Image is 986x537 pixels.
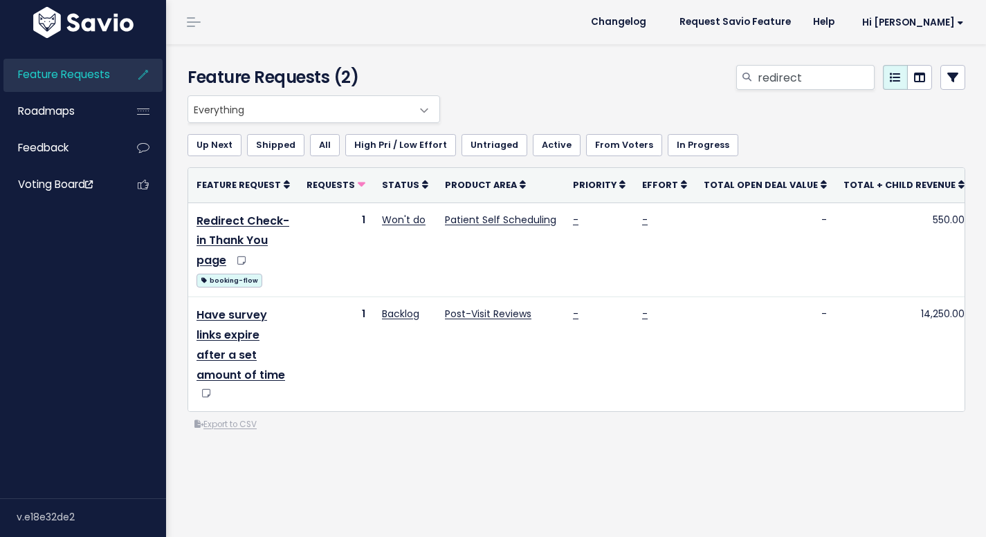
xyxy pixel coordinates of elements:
a: Total open deal value [704,178,827,191]
a: Feature Requests [3,59,115,91]
td: - [695,297,835,411]
span: Everything [188,96,412,122]
a: Help [802,12,846,32]
a: Untriaged [462,134,527,156]
span: Total + Child Revenue [843,179,956,191]
a: - [573,307,578,321]
span: Everything [188,95,440,123]
a: Product Area [445,178,526,191]
input: Search features... [756,65,875,90]
a: Backlog [382,307,419,321]
a: Post-Visit Reviews [445,307,531,321]
a: Total + Child Revenue [843,178,965,191]
h4: Feature Requests (2) [188,65,433,90]
a: Request Savio Feature [668,12,802,32]
a: All [310,134,340,156]
a: Effort [642,178,687,191]
img: logo-white.9d6f32f41409.svg [30,7,137,38]
a: booking-flow [197,271,262,288]
a: Status [382,178,428,191]
span: Priority [573,179,617,191]
a: Up Next [188,134,241,156]
span: Feature Request [197,179,281,191]
a: Roadmaps [3,95,115,127]
a: Redirect Check-in Thank You page [197,213,289,269]
td: 1 [298,297,374,411]
span: Effort [642,179,678,191]
a: Active [533,134,581,156]
span: Changelog [591,17,646,27]
a: - [642,307,648,321]
span: booking-flow [197,274,262,288]
a: Hi [PERSON_NAME] [846,12,975,33]
a: High Pri / Low Effort [345,134,456,156]
a: In Progress [668,134,738,156]
span: Roadmaps [18,104,75,118]
span: Voting Board [18,177,93,191]
span: Feedback [18,140,69,155]
a: From Voters [586,134,662,156]
ul: Filter feature requests [188,134,965,156]
td: - [695,202,835,297]
a: Feedback [3,132,115,164]
span: Feature Requests [18,67,110,82]
span: Product Area [445,179,517,191]
a: Requests [307,178,365,191]
a: Have survey links expire after a set amount of time [197,307,285,382]
a: Feature Request [197,178,290,191]
a: Patient Self Scheduling [445,213,556,227]
span: Total open deal value [704,179,818,191]
div: v.e18e32de2 [17,499,166,535]
td: 14,250.00 [835,297,973,411]
span: Status [382,179,419,191]
a: Shipped [247,134,304,156]
a: - [642,213,648,227]
a: Won't do [382,213,426,227]
a: Priority [573,178,626,191]
td: 550.00 [835,202,973,297]
td: 1 [298,202,374,297]
span: Requests [307,179,355,191]
span: Hi [PERSON_NAME] [862,17,964,28]
a: Export to CSV [194,419,257,430]
a: Voting Board [3,169,115,200]
a: - [573,213,578,227]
